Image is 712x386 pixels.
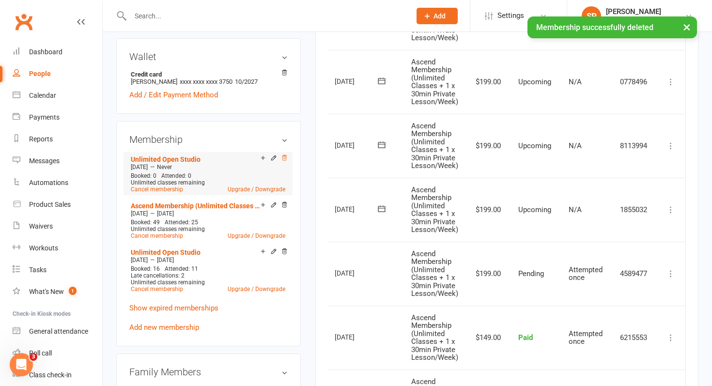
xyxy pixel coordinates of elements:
[131,286,183,293] a: Cancel membership
[13,107,102,128] a: Payments
[165,265,198,272] span: Attended: 11
[13,321,102,342] a: General attendance kiosk mode
[131,71,283,78] strong: Credit card
[165,219,198,226] span: Attended: 25
[131,210,148,217] span: [DATE]
[29,266,46,274] div: Tasks
[29,135,53,143] div: Reports
[13,364,102,386] a: Class kiosk mode
[13,237,102,259] a: Workouts
[157,164,172,170] span: Never
[157,210,174,217] span: [DATE]
[678,16,696,37] button: ×
[129,367,288,377] h3: Family Members
[611,50,656,114] td: 0778496
[131,226,205,232] span: Unlimited classes remaining
[10,353,33,376] iframe: Intercom live chat
[29,157,60,165] div: Messages
[411,122,458,170] span: Ascend Membership (Unlimited Classes + 1 x 30min Private Lesson/Week)
[29,349,52,357] div: Roll call
[417,8,458,24] button: Add
[131,179,205,186] span: Unlimited classes remaining
[569,265,603,282] span: Attempted once
[129,51,288,62] h3: Wallet
[30,353,37,361] span: 3
[335,138,379,153] div: [DATE]
[582,6,601,26] div: SP
[518,269,544,278] span: Pending
[129,304,218,312] a: Show expired memberships
[29,327,88,335] div: General attendance
[131,172,156,179] span: Booked: 0
[411,249,458,298] span: Ascend Membership (Unlimited Classes + 1 x 30min Private Lesson/Week)
[29,92,56,99] div: Calendar
[518,141,551,150] span: Upcoming
[29,70,51,77] div: People
[411,313,458,362] span: Ascend Membership (Unlimited Classes + 1 x 30min Private Lesson/Week)
[131,186,183,193] a: Cancel membership
[497,5,524,27] span: Settings
[467,114,510,178] td: $199.00
[13,342,102,364] a: Roll call
[131,257,148,263] span: [DATE]
[13,85,102,107] a: Calendar
[13,194,102,216] a: Product Sales
[518,77,551,86] span: Upcoming
[29,201,71,208] div: Product Sales
[228,186,285,193] a: Upgrade / Downgrade
[129,323,199,332] a: Add new membership
[131,164,148,170] span: [DATE]
[131,272,285,279] div: Late cancellations: 2
[467,50,510,114] td: $199.00
[131,155,201,163] a: Unlimited Open Studio
[235,78,258,85] span: 10/2027
[518,333,533,342] span: Paid
[161,172,191,179] span: Attended: 0
[29,244,58,252] div: Workouts
[131,219,160,226] span: Booked: 49
[29,113,60,121] div: Payments
[611,178,656,242] td: 1855032
[131,279,205,286] span: Unlimited classes remaining
[13,216,102,237] a: Waivers
[335,201,379,216] div: [DATE]
[569,329,603,346] span: Attempted once
[13,63,102,85] a: People
[129,89,218,101] a: Add / Edit Payment Method
[467,242,510,306] td: $199.00
[527,16,697,38] div: Membership successfully deleted
[13,128,102,150] a: Reports
[606,16,661,25] div: Pole Angels
[411,58,458,107] span: Ascend Membership (Unlimited Classes + 1 x 30min Private Lesson/Week)
[335,265,379,280] div: [DATE]
[228,232,285,239] a: Upgrade / Downgrade
[29,371,72,379] div: Class check-in
[13,281,102,303] a: What's New1
[569,77,582,86] span: N/A
[29,48,62,56] div: Dashboard
[29,179,68,186] div: Automations
[131,265,160,272] span: Booked: 16
[611,114,656,178] td: 8113994
[127,9,404,23] input: Search...
[69,287,77,295] span: 1
[128,256,288,264] div: —
[13,150,102,172] a: Messages
[467,178,510,242] td: $199.00
[12,10,36,34] a: Clubworx
[129,69,288,87] li: [PERSON_NAME]
[13,172,102,194] a: Automations
[29,222,53,230] div: Waivers
[180,78,232,85] span: xxxx xxxx xxxx 3750
[13,259,102,281] a: Tasks
[157,257,174,263] span: [DATE]
[335,329,379,344] div: [DATE]
[128,163,288,171] div: —
[467,306,510,370] td: $149.00
[335,74,379,89] div: [DATE]
[433,12,446,20] span: Add
[131,248,201,256] a: Unlimited Open Studio
[131,232,183,239] a: Cancel membership
[611,242,656,306] td: 4589477
[129,134,288,145] h3: Membership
